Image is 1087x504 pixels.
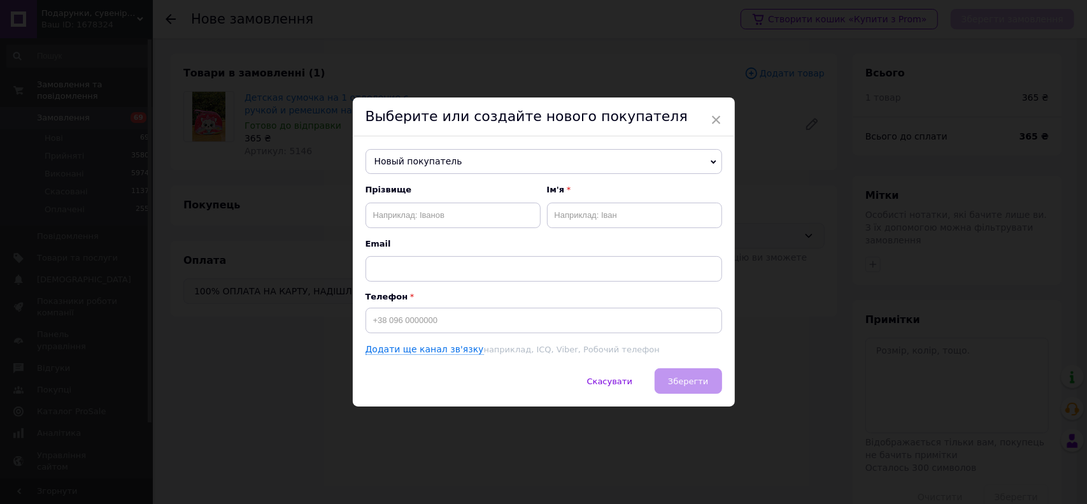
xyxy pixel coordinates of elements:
p: Телефон [366,292,722,301]
span: Ім'я [547,184,722,196]
span: наприклад, ICQ, Viber, Робочий телефон [484,345,660,354]
span: Прізвище [366,184,541,196]
input: +38 096 0000000 [366,308,722,333]
input: Наприклад: Іван [547,203,722,228]
span: Скасувати [587,377,632,386]
span: × [711,109,722,131]
div: Выберите или создайте нового покупателя [353,97,735,136]
span: Новый покупатель [366,149,722,175]
button: Скасувати [574,368,646,394]
span: Email [366,238,722,250]
input: Наприклад: Іванов [366,203,541,228]
a: Додати ще канал зв'язку [366,344,484,355]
